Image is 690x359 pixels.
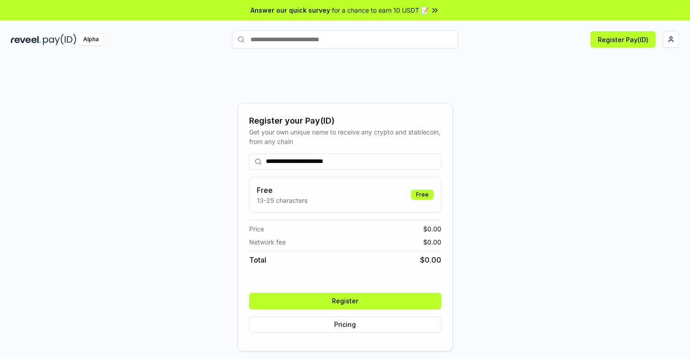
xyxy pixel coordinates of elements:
[249,224,264,234] span: Price
[257,185,307,196] h3: Free
[411,190,434,200] div: Free
[257,196,307,205] p: 13-25 characters
[591,31,656,48] button: Register Pay(ID)
[249,316,441,333] button: Pricing
[423,237,441,247] span: $ 0.00
[249,237,286,247] span: Network fee
[78,34,104,45] div: Alpha
[249,293,441,309] button: Register
[250,5,330,15] span: Answer our quick survey
[11,34,41,45] img: reveel_dark
[332,5,429,15] span: for a chance to earn 10 USDT 📝
[43,34,76,45] img: pay_id
[420,254,441,265] span: $ 0.00
[249,115,441,127] div: Register your Pay(ID)
[423,224,441,234] span: $ 0.00
[249,127,441,146] div: Get your own unique name to receive any crypto and stablecoin, from any chain
[249,254,266,265] span: Total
